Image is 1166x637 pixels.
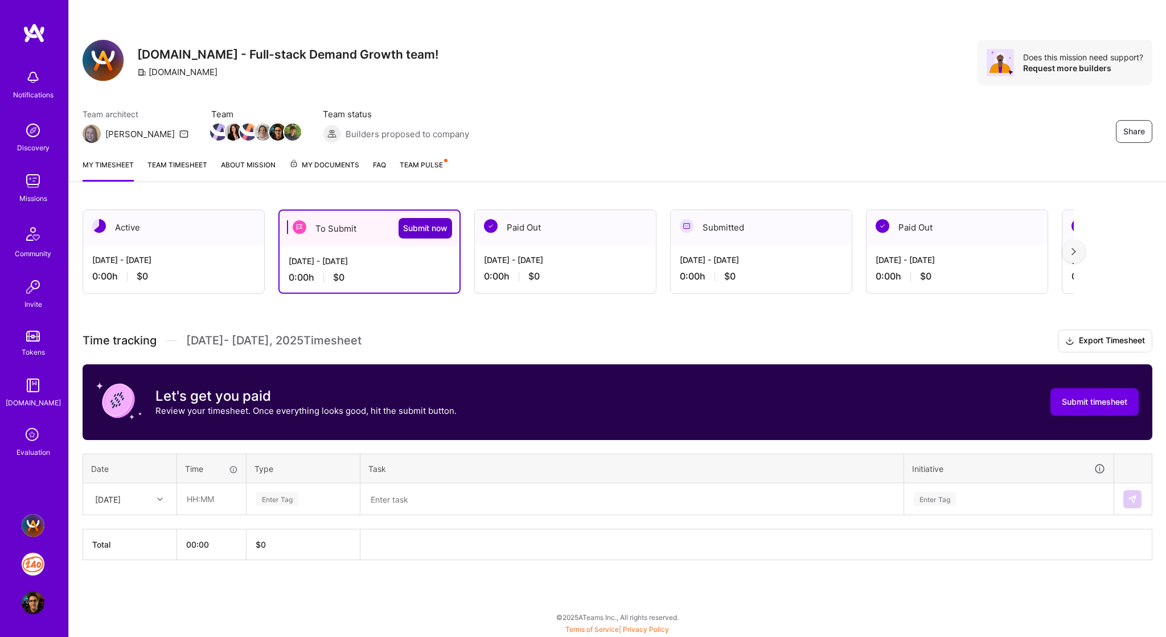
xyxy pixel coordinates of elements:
span: | [565,625,669,634]
div: Does this mission need support? [1023,52,1143,63]
img: Team Member Avatar [284,124,301,141]
img: right [1071,248,1076,256]
span: $ 0 [256,540,266,549]
h3: Let's get you paid [155,388,457,405]
a: Team Member Avatar [211,122,226,142]
div: [PERSON_NAME] [105,128,175,140]
i: icon Chevron [157,496,163,502]
div: Notifications [13,89,54,101]
i: icon CompanyGray [137,68,146,77]
div: 0:00 h [92,270,255,282]
div: Missions [19,192,47,204]
img: Avatar [987,49,1014,76]
div: 0:00 h [680,270,843,282]
div: [DATE] - [DATE] [484,254,647,266]
img: Team Architect [83,125,101,143]
img: coin [96,378,142,424]
div: Initiative [912,462,1106,475]
img: User Avatar [22,591,44,614]
a: Team Member Avatar [270,122,285,142]
img: tokens [26,331,40,342]
div: Paid Out [867,210,1048,245]
p: Review your timesheet. Once everything looks good, hit the submit button. [155,405,457,417]
img: Team Member Avatar [225,124,242,141]
span: [DATE] - [DATE] , 2025 Timesheet [186,334,362,348]
button: Export Timesheet [1058,330,1152,352]
div: [DATE] [95,493,121,505]
button: Share [1116,120,1152,143]
div: Invite [24,298,42,310]
img: logo [23,23,46,43]
a: Privacy Policy [623,625,669,634]
div: Enter Tag [256,490,298,508]
div: [DATE] - [DATE] [876,254,1038,266]
th: Task [360,454,904,483]
img: Paid Out [876,219,889,233]
span: Team architect [83,108,188,120]
span: $0 [528,270,540,282]
span: $0 [724,270,736,282]
span: Time tracking [83,334,157,348]
i: icon Mail [179,129,188,138]
div: [DATE] - [DATE] [92,254,255,266]
button: Submit now [399,218,452,239]
h3: [DOMAIN_NAME] - Full-stack Demand Growth team! [137,47,438,61]
img: J: 240 Tutoring - Jobs Section Redesign [22,553,44,576]
img: Submit [1128,495,1137,504]
div: 0:00 h [876,270,1038,282]
div: Community [15,248,51,260]
div: To Submit [280,211,459,246]
div: © 2025 ATeams Inc., All rights reserved. [68,603,1166,631]
img: Team Member Avatar [210,124,227,141]
img: Company Logo [83,40,124,81]
div: Tokens [22,346,45,358]
img: Team Member Avatar [254,124,272,141]
div: [DOMAIN_NAME] [137,66,217,78]
div: [DOMAIN_NAME] [6,397,61,409]
th: Date [83,454,177,483]
span: Team status [323,108,469,120]
a: Terms of Service [565,625,619,634]
div: Request more builders [1023,63,1143,73]
img: discovery [22,119,44,142]
div: Evaluation [17,446,50,458]
img: Community [19,220,47,248]
i: icon SelectionTeam [22,425,44,446]
img: Paid Out [1071,219,1085,233]
span: $0 [137,270,148,282]
img: Team Member Avatar [269,124,286,141]
img: teamwork [22,170,44,192]
span: Team [211,108,300,120]
img: Builders proposed to company [323,125,341,143]
div: Enter Tag [914,490,956,508]
div: [DATE] - [DATE] [680,254,843,266]
img: Team Member Avatar [240,124,257,141]
i: icon Download [1065,335,1074,347]
span: $0 [333,272,344,283]
a: About Mission [221,159,276,182]
div: Submitted [671,210,852,245]
a: User Avatar [19,591,47,614]
th: Total [83,529,177,560]
span: Submit timesheet [1062,396,1127,408]
span: $0 [920,270,931,282]
img: bell [22,66,44,89]
img: Submitted [680,219,693,233]
div: Discovery [17,142,50,154]
a: Team Pulse [400,159,446,182]
button: Submit timesheet [1050,388,1139,416]
img: A.Team - Full-stack Demand Growth team! [22,514,44,537]
th: Type [247,454,360,483]
img: To Submit [293,220,306,234]
a: A.Team - Full-stack Demand Growth team! [19,514,47,537]
img: Paid Out [484,219,498,233]
a: My Documents [289,159,359,182]
a: Team Member Avatar [256,122,270,142]
span: Builders proposed to company [346,128,469,140]
div: Time [185,463,238,475]
a: Team timesheet [147,159,207,182]
div: 0:00 h [484,270,647,282]
a: Team Member Avatar [226,122,241,142]
span: Team Pulse [400,161,443,169]
a: J: 240 Tutoring - Jobs Section Redesign [19,553,47,576]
